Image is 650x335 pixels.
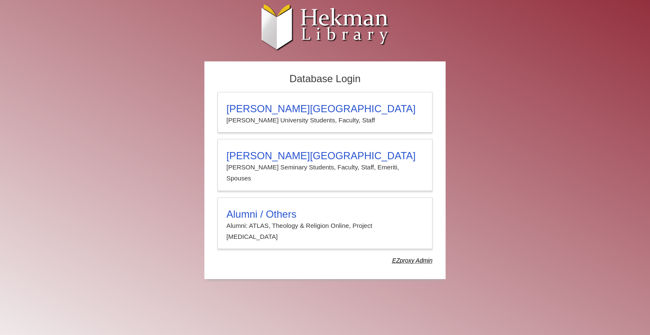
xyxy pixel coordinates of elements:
[226,103,424,115] h3: [PERSON_NAME][GEOGRAPHIC_DATA]
[226,150,424,162] h3: [PERSON_NAME][GEOGRAPHIC_DATA]
[226,208,424,243] summary: Alumni / OthersAlumni: ATLAS, Theology & Religion Online, Project [MEDICAL_DATA]
[392,257,432,264] dfn: Use Alumni login
[226,162,424,184] p: [PERSON_NAME] Seminary Students, Faculty, Staff, Emeriti, Spouses
[218,139,432,191] a: [PERSON_NAME][GEOGRAPHIC_DATA][PERSON_NAME] Seminary Students, Faculty, Staff, Emeriti, Spouses
[218,92,432,133] a: [PERSON_NAME][GEOGRAPHIC_DATA][PERSON_NAME] University Students, Faculty, Staff
[226,115,424,126] p: [PERSON_NAME] University Students, Faculty, Staff
[226,208,424,220] h3: Alumni / Others
[226,220,424,243] p: Alumni: ATLAS, Theology & Religion Online, Project [MEDICAL_DATA]
[213,70,437,88] h2: Database Login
